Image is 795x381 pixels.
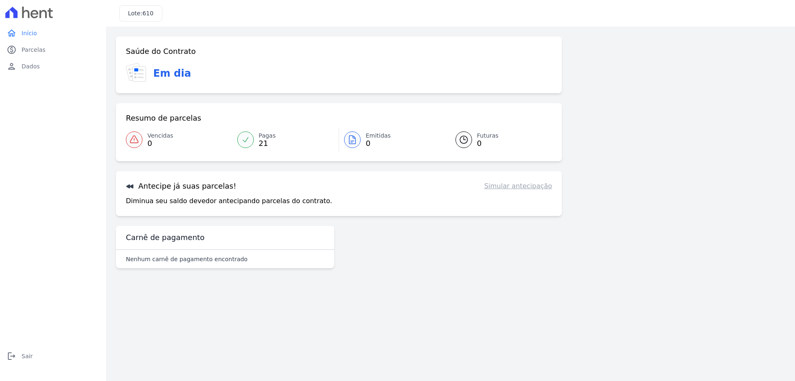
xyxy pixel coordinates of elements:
[126,233,205,243] h3: Carnê de pagamento
[7,351,17,361] i: logout
[126,181,236,191] h3: Antecipe já suas parcelas!
[126,46,196,56] h3: Saúde do Contrato
[7,28,17,38] i: home
[3,348,103,364] a: logoutSair
[232,128,339,151] a: Pagas 21
[128,9,154,18] h3: Lote:
[3,58,103,75] a: personDados
[477,131,499,140] span: Futuras
[153,66,191,81] h3: Em dia
[446,128,552,151] a: Futuras 0
[22,352,33,360] span: Sair
[22,62,40,70] span: Dados
[126,128,232,151] a: Vencidas 0
[3,41,103,58] a: paidParcelas
[7,61,17,71] i: person
[259,140,276,147] span: 21
[3,25,103,41] a: homeInício
[366,140,391,147] span: 0
[126,196,332,206] p: Diminua seu saldo devedor antecipando parcelas do contrato.
[477,140,499,147] span: 0
[259,131,276,140] span: Pagas
[147,131,173,140] span: Vencidas
[366,131,391,140] span: Emitidas
[147,140,173,147] span: 0
[126,113,201,123] h3: Resumo de parcelas
[22,46,46,54] span: Parcelas
[142,10,154,17] span: 610
[7,45,17,55] i: paid
[484,181,552,191] a: Simular antecipação
[339,128,446,151] a: Emitidas 0
[126,255,248,263] p: Nenhum carnê de pagamento encontrado
[22,29,37,37] span: Início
